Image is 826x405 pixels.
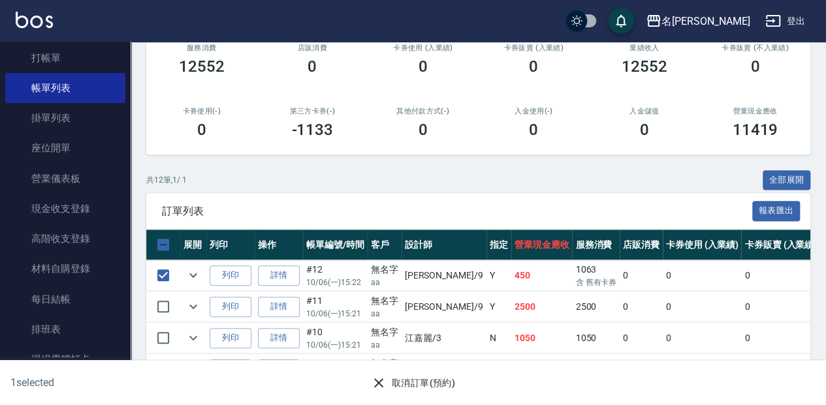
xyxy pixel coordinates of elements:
a: 打帳單 [5,43,125,73]
h3: 0 [308,57,317,76]
td: 0 [663,292,742,322]
td: 0 [663,323,742,353]
td: 700 [511,354,573,385]
button: 取消訂單(預約) [366,371,460,395]
p: aa [371,339,398,351]
h2: 卡券販賣 (入業績) [494,44,574,52]
td: Y [486,260,511,291]
td: #10 [303,323,368,353]
div: 無名字 [371,263,398,277]
td: 2500 [511,292,573,322]
td: 0 [620,354,663,385]
th: 營業現金應收 [511,230,573,260]
h3: 0 [640,121,649,139]
button: 報表匯出 [752,201,801,221]
h3: 12552 [622,57,667,76]
h3: 0 [197,121,206,139]
td: 1050 [572,323,620,353]
td: 0 [741,292,820,322]
td: 0 [620,260,663,291]
h3: 0 [419,121,428,139]
td: #12 [303,260,368,291]
h2: 卡券販賣 (不入業績) [716,44,795,52]
p: 含 舊有卡券 [575,277,616,288]
td: 1050 [511,323,573,353]
a: 掛單列表 [5,103,125,133]
h2: 卡券使用 (入業績) [383,44,463,52]
a: 詳情 [258,265,300,286]
div: 無名字 [371,294,398,308]
h6: 1 selected [10,374,204,391]
td: N [486,323,511,353]
div: 無名字 [371,325,398,339]
td: #11 [303,292,368,322]
td: 0 [663,260,742,291]
h2: 業績收入 [605,44,684,52]
h2: 第三方卡券(-) [273,107,353,115]
a: 材料自購登錄 [5,254,125,284]
h2: 其他付款方式(-) [383,107,463,115]
a: 詳情 [258,328,300,348]
button: expand row [183,328,203,348]
th: 客戶 [368,230,402,260]
td: 1063 [572,260,620,291]
img: Logo [16,12,53,28]
button: 全部展開 [763,170,811,190]
button: 列印 [210,328,251,348]
p: 10/06 (一) 15:22 [306,277,364,288]
button: expand row [183,297,203,316]
td: 0 [620,323,663,353]
th: 帳單編號/時間 [303,230,368,260]
h3: 0 [419,57,428,76]
td: 450 [511,260,573,291]
div: 名[PERSON_NAME] [661,13,750,29]
h2: 營業現金應收 [716,107,795,115]
h3: 0 [529,57,538,76]
button: 列印 [210,297,251,317]
th: 操作 [255,230,303,260]
td: [PERSON_NAME] /9 [402,260,486,291]
td: 0 [620,292,663,322]
h2: 卡券使用(-) [162,107,242,115]
th: 服務消費 [572,230,620,260]
p: 10/06 (一) 15:21 [306,339,364,351]
p: aa [371,308,398,320]
h3: 0 [750,57,759,76]
td: 0 [741,354,820,385]
h3: 12552 [179,57,225,76]
td: 江嘉麗 /3 [402,323,486,353]
button: save [608,8,634,34]
th: 店販消費 [620,230,663,260]
th: 指定 [486,230,511,260]
h3: -1133 [291,121,333,139]
button: 列印 [210,265,251,286]
button: 名[PERSON_NAME] [641,8,755,35]
td: 江嘉麗 /3 [402,354,486,385]
h3: 11419 [732,121,778,139]
td: N [486,354,511,385]
h2: 入金儲值 [605,107,684,115]
a: 營業儀表板 [5,164,125,194]
p: aa [371,277,398,288]
td: Y [486,292,511,322]
h3: 0 [529,121,538,139]
td: #9 [303,354,368,385]
button: 登出 [760,9,810,33]
a: 現場電腦打卡 [5,344,125,374]
span: 訂單列表 [162,205,752,218]
td: 2500 [572,292,620,322]
a: 每日結帳 [5,284,125,314]
div: 無名字 [371,357,398,370]
a: 帳單列表 [5,73,125,103]
a: 報表匯出 [752,204,801,217]
h3: 服務消費 [162,44,242,52]
th: 列印 [206,230,255,260]
td: 0 [741,260,820,291]
td: 0 [663,354,742,385]
a: 座位開單 [5,133,125,163]
a: 現金收支登錄 [5,194,125,224]
th: 展開 [180,230,206,260]
th: 設計師 [402,230,486,260]
p: 共 12 筆, 1 / 1 [146,174,187,186]
td: [PERSON_NAME] /9 [402,292,486,322]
